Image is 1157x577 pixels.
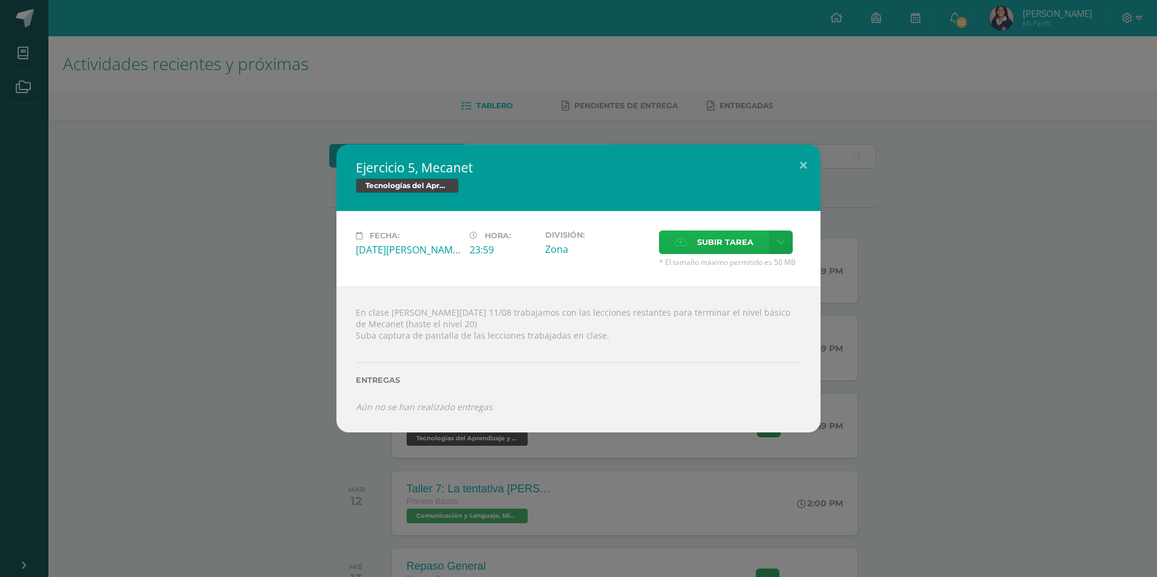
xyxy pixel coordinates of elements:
label: División: [545,230,649,240]
div: [DATE][PERSON_NAME] [356,243,460,256]
span: Hora: [485,231,511,240]
span: * El tamaño máximo permitido es 50 MB [659,257,801,267]
span: Subir tarea [697,231,753,253]
span: Fecha: [370,231,399,240]
div: En clase [PERSON_NAME][DATE] 11/08 trabajamos con las lecciones restantes para terminar el nivel ... [336,287,821,432]
i: Aún no se han realizado entregas [356,401,493,412]
h2: Ejercicio 5, Mecanet [356,159,801,176]
label: Entregas [356,376,801,385]
div: Zona [545,243,649,256]
span: Tecnologías del Aprendizaje y la Comunicación [356,178,459,193]
div: 23:59 [470,243,536,256]
button: Close (Esc) [786,145,821,186]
